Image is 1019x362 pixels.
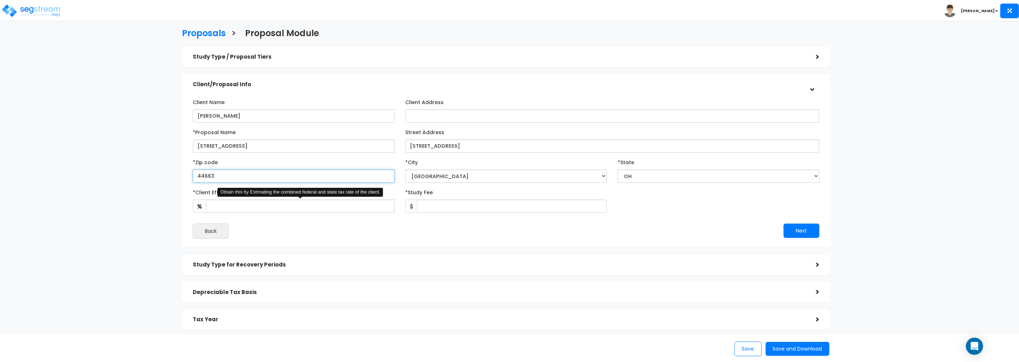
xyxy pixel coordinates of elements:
[966,338,983,355] div: Open Intercom Messenger
[193,126,236,136] label: *Proposal Name
[231,29,236,40] h3: >
[193,54,805,60] h5: Study Type / Proposal Tiers
[240,21,319,43] a: Proposal Module
[961,8,995,14] b: [PERSON_NAME]
[177,21,226,43] a: Proposals
[805,287,819,298] div: >
[193,224,229,239] button: Back
[735,342,762,356] button: Save
[766,342,829,356] button: Save and Download
[1,4,62,18] img: logo_pro_r.png
[618,156,634,166] label: *State
[193,262,805,268] h5: Study Type for Recovery Periods
[805,314,819,325] div: >
[405,96,444,106] label: Client Address
[805,259,819,270] div: >
[784,224,819,238] button: Next
[193,156,218,166] label: *Zip code
[405,156,418,166] label: *City
[217,188,383,197] div: Obtain this by Estimating the combined federal and state tax rate of the client.
[805,52,819,63] div: >
[944,5,956,17] img: avatar.png
[193,96,225,106] label: Client Name
[193,289,805,295] h5: Depreciable Tax Basis
[182,29,226,40] h3: Proposals
[245,29,319,40] h3: Proposal Module
[405,186,433,196] label: *Study Fee
[193,317,805,323] h5: Tax Year
[807,77,818,92] div: >
[405,126,444,136] label: Street Address
[193,186,260,196] label: *Client Effective Tax Rate:
[193,82,805,88] h5: Client/Proposal Info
